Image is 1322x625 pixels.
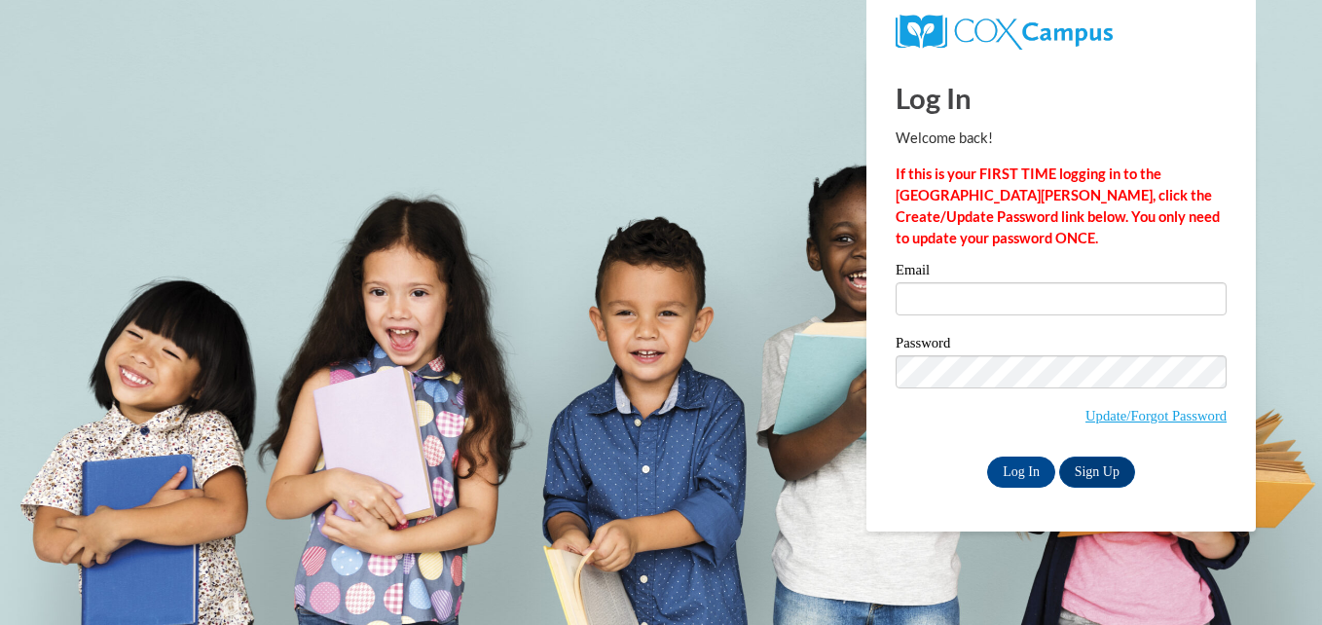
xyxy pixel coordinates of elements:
[896,22,1113,39] a: COX Campus
[896,263,1227,282] label: Email
[987,457,1055,488] input: Log In
[896,165,1220,246] strong: If this is your FIRST TIME logging in to the [GEOGRAPHIC_DATA][PERSON_NAME], click the Create/Upd...
[896,78,1227,118] h1: Log In
[896,336,1227,355] label: Password
[1085,408,1227,423] a: Update/Forgot Password
[896,128,1227,149] p: Welcome back!
[896,15,1113,50] img: COX Campus
[1059,457,1135,488] a: Sign Up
